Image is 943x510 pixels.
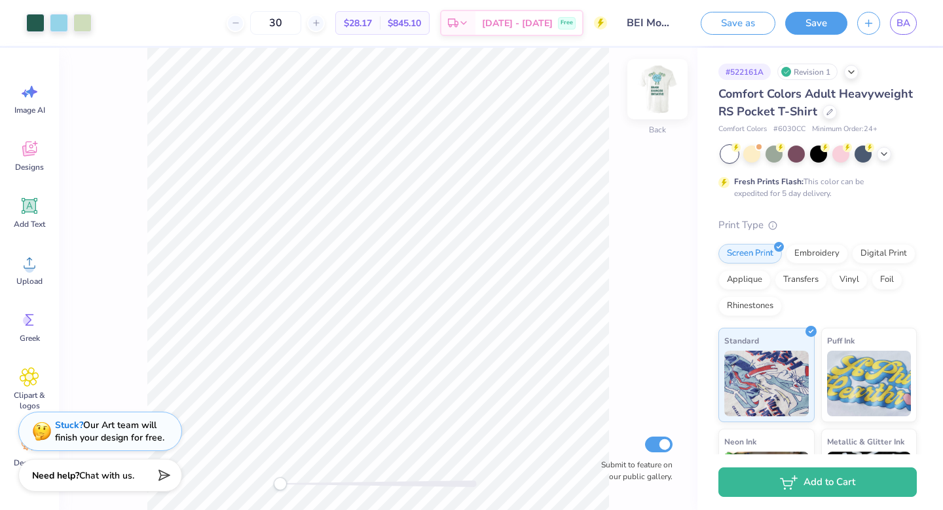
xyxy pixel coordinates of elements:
[617,10,681,36] input: Untitled Design
[16,276,43,286] span: Upload
[785,12,847,35] button: Save
[718,124,767,135] span: Comfort Colors
[631,63,684,115] img: Back
[777,64,838,80] div: Revision 1
[718,64,771,80] div: # 522161A
[718,296,782,316] div: Rhinestones
[897,16,910,31] span: BA
[55,419,164,444] div: Our Art team will finish your design for free.
[775,270,827,290] div: Transfers
[852,244,915,264] div: Digital Print
[14,458,45,468] span: Decorate
[274,477,287,490] div: Accessibility label
[724,435,756,448] span: Neon Ink
[594,459,673,482] label: Submit to feature on our public gallery.
[649,124,666,136] div: Back
[701,12,775,35] button: Save as
[14,105,45,115] span: Image AI
[8,390,51,411] span: Clipart & logos
[718,86,913,119] span: Comfort Colors Adult Heavyweight RS Pocket T-Shirt
[734,176,895,199] div: This color can be expedited for 5 day delivery.
[890,12,917,35] a: BA
[79,469,134,482] span: Chat with us.
[482,16,553,30] span: [DATE] - [DATE]
[15,162,44,172] span: Designs
[812,124,878,135] span: Minimum Order: 24 +
[32,469,79,482] strong: Need help?
[250,11,301,35] input: – –
[734,176,804,187] strong: Fresh Prints Flash:
[14,219,45,229] span: Add Text
[344,16,372,30] span: $28.17
[872,270,902,290] div: Foil
[831,270,868,290] div: Vinyl
[827,351,912,416] img: Puff Ink
[773,124,805,135] span: # 6030CC
[724,334,759,347] span: Standard
[718,467,917,497] button: Add to Cart
[561,18,573,28] span: Free
[55,419,83,431] strong: Stuck?
[827,334,855,347] span: Puff Ink
[388,16,421,30] span: $845.10
[718,244,782,264] div: Screen Print
[724,351,809,416] img: Standard
[827,435,904,448] span: Metallic & Glitter Ink
[718,270,771,290] div: Applique
[786,244,848,264] div: Embroidery
[718,218,917,233] div: Print Type
[20,333,40,343] span: Greek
